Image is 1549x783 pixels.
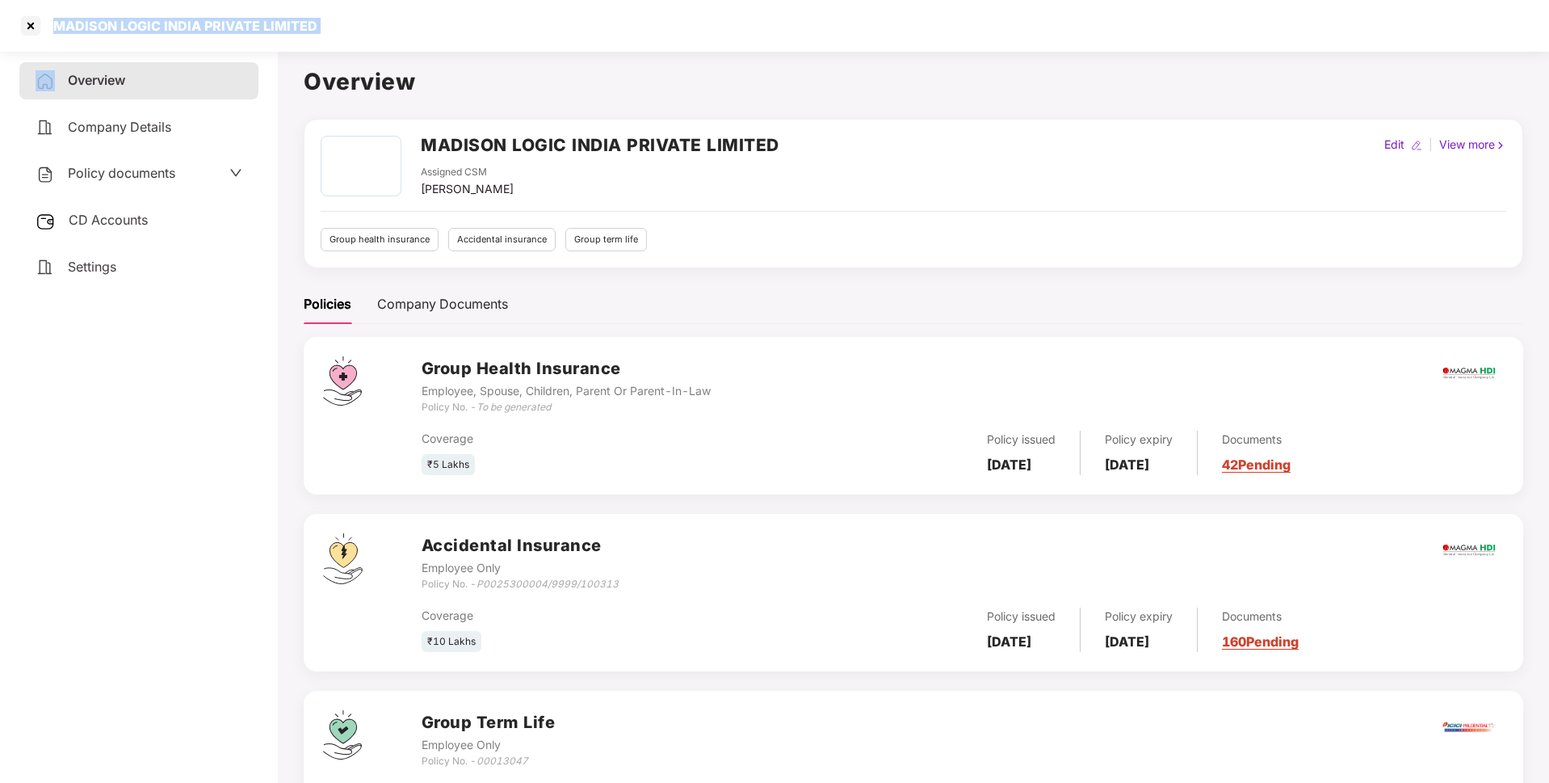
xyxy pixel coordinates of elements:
[323,533,363,584] img: svg+xml;base64,PHN2ZyB4bWxucz0iaHR0cDovL3d3dy53My5vcmcvMjAwMC9zdmciIHdpZHRoPSI0OS4zMjEiIGhlaWdodD...
[1222,457,1291,473] a: 42 Pending
[422,710,556,735] h3: Group Term Life
[68,259,116,275] span: Settings
[1441,345,1497,402] img: magma.png
[448,228,556,251] div: Accidental insurance
[68,119,171,135] span: Company Details
[36,212,56,231] img: svg+xml;base64,PHN2ZyB3aWR0aD0iMjUiIGhlaWdodD0iMjQiIHZpZXdCb3g9IjAgMCAyNSAyNCIgZmlsbD0ibm9uZSIgeG...
[565,228,647,251] div: Group term life
[422,356,711,381] h3: Group Health Insurance
[422,754,556,769] div: Policy No. -
[323,356,362,406] img: svg+xml;base64,PHN2ZyB4bWxucz0iaHR0cDovL3d3dy53My5vcmcvMjAwMC9zdmciIHdpZHRoPSI0Ny43MTQiIGhlaWdodD...
[1222,431,1291,448] div: Documents
[1425,136,1436,154] div: |
[68,72,125,88] span: Overview
[69,212,148,228] span: CD Accounts
[321,228,439,251] div: Group health insurance
[304,294,351,314] div: Policies
[422,533,619,558] h3: Accidental Insurance
[44,18,317,34] div: MADISON LOGIC INDIA PRIVATE LIMITED
[476,578,619,590] i: P0025300004/9999/100313
[1495,140,1506,151] img: rightIcon
[1441,522,1497,579] img: magma.png
[421,180,514,198] div: [PERSON_NAME]
[1436,136,1509,154] div: View more
[323,710,362,760] img: svg+xml;base64,PHN2ZyB4bWxucz0iaHR0cDovL3d3dy53My5vcmcvMjAwMC9zdmciIHdpZHRoPSI0Ny43MTQiIGhlaWdodD...
[422,382,711,400] div: Employee, Spouse, Children, Parent Or Parent-In-Law
[422,736,556,754] div: Employee Only
[1222,608,1299,625] div: Documents
[422,454,475,476] div: ₹5 Lakhs
[422,631,481,653] div: ₹10 Lakhs
[68,165,175,181] span: Policy documents
[987,457,1031,473] b: [DATE]
[377,294,508,314] div: Company Documents
[1222,634,1299,650] a: 160 Pending
[1105,608,1173,625] div: Policy expiry
[476,401,551,413] i: To be generated
[421,132,779,158] h2: MADISON LOGIC INDIA PRIVATE LIMITED
[422,559,619,577] div: Employee Only
[422,400,711,415] div: Policy No. -
[422,607,783,625] div: Coverage
[422,577,619,592] div: Policy No. -
[36,258,55,277] img: svg+xml;base64,PHN2ZyB4bWxucz0iaHR0cDovL3d3dy53My5vcmcvMjAwMC9zdmciIHdpZHRoPSIyNCIgaGVpZ2h0PSIyNC...
[422,430,783,448] div: Coverage
[1381,136,1408,154] div: Edit
[36,72,55,91] img: svg+xml;base64,PHN2ZyB4bWxucz0iaHR0cDovL3d3dy53My5vcmcvMjAwMC9zdmciIHdpZHRoPSIyNCIgaGVpZ2h0PSIyNC...
[36,118,55,137] img: svg+xml;base64,PHN2ZyB4bWxucz0iaHR0cDovL3d3dy53My5vcmcvMjAwMC9zdmciIHdpZHRoPSIyNCIgaGVpZ2h0PSIyNC...
[987,634,1031,650] b: [DATE]
[421,165,514,180] div: Assigned CSM
[1411,140,1422,151] img: editIcon
[304,64,1523,99] h1: Overview
[36,165,55,184] img: svg+xml;base64,PHN2ZyB4bWxucz0iaHR0cDovL3d3dy53My5vcmcvMjAwMC9zdmciIHdpZHRoPSIyNCIgaGVpZ2h0PSIyNC...
[229,166,242,179] span: down
[476,755,528,767] i: 00013047
[1105,431,1173,448] div: Policy expiry
[987,608,1056,625] div: Policy issued
[987,431,1056,448] div: Policy issued
[1105,634,1149,650] b: [DATE]
[1441,699,1497,756] img: iciciprud.png
[1105,457,1149,473] b: [DATE]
